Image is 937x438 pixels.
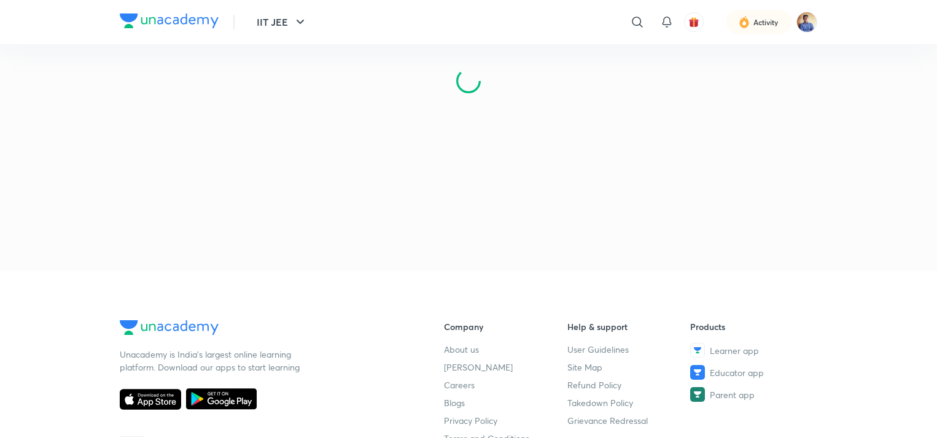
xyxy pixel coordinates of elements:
span: Parent app [710,388,755,401]
span: Careers [444,378,475,391]
button: avatar [684,12,704,32]
img: activity [739,15,750,29]
h6: Products [690,320,814,333]
a: Refund Policy [567,378,691,391]
span: Learner app [710,344,759,357]
a: Careers [444,378,567,391]
p: Unacademy is India’s largest online learning platform. Download our apps to start learning [120,348,304,374]
a: Site Map [567,361,691,374]
img: Educator app [690,365,705,380]
img: Company Logo [120,13,219,28]
a: Learner app [690,343,814,358]
a: Company Logo [120,320,405,338]
span: Educator app [710,366,764,379]
img: Learner app [690,343,705,358]
a: User Guidelines [567,343,691,356]
a: [PERSON_NAME] [444,361,567,374]
a: Takedown Policy [567,396,691,409]
img: Bhushan BM [796,12,817,33]
a: Educator app [690,365,814,380]
img: Parent app [690,387,705,402]
a: Privacy Policy [444,414,567,427]
a: Parent app [690,387,814,402]
a: Company Logo [120,13,219,31]
h6: Help & support [567,320,691,333]
img: avatar [688,17,699,28]
img: Company Logo [120,320,219,335]
a: About us [444,343,567,356]
button: IIT JEE [249,10,315,34]
h6: Company [444,320,567,333]
a: Grievance Redressal [567,414,691,427]
a: Blogs [444,396,567,409]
